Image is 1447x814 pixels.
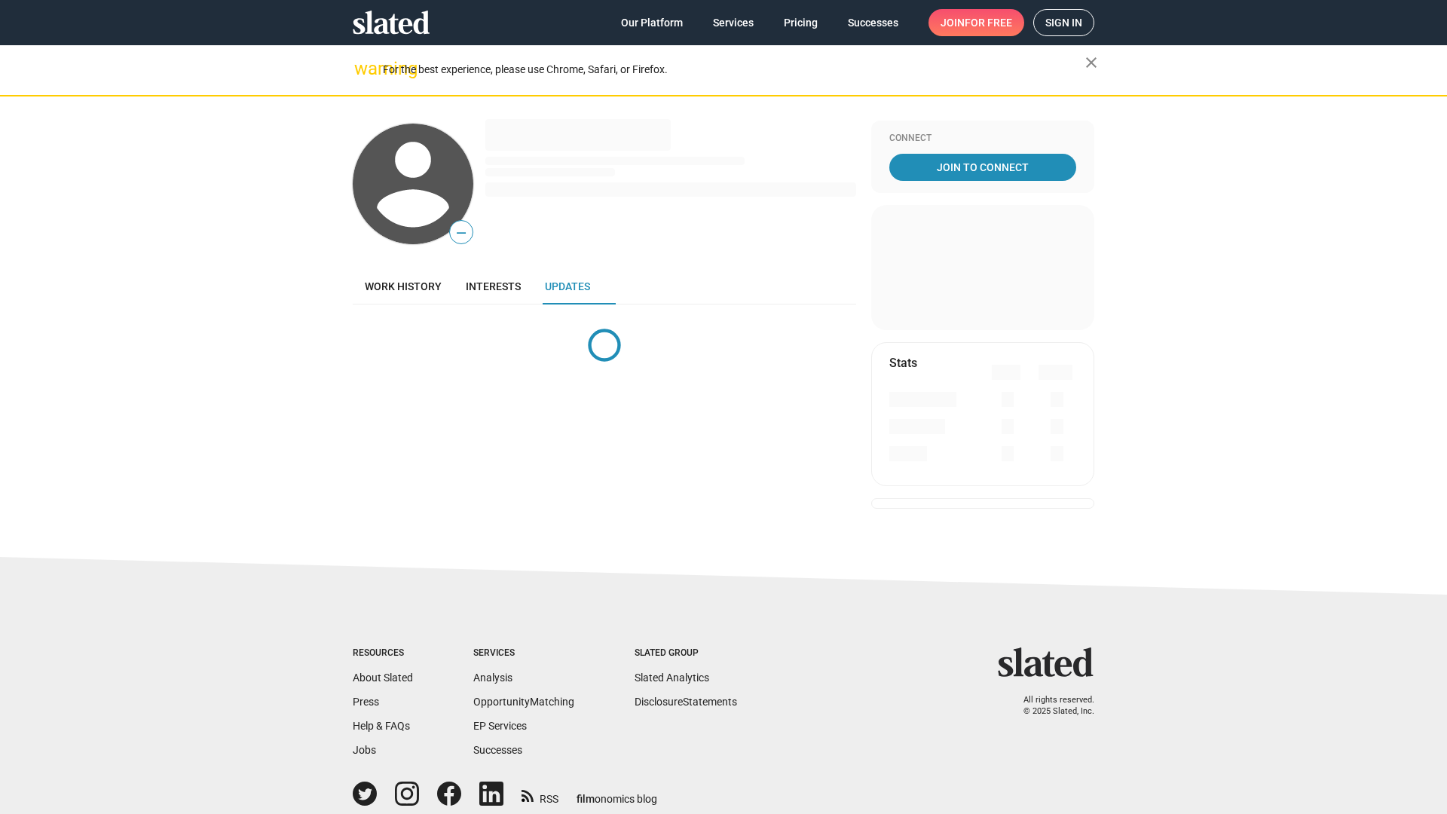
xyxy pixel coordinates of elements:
a: Joinfor free [928,9,1024,36]
div: Connect [889,133,1076,145]
span: for free [965,9,1012,36]
span: Interests [466,280,521,292]
div: Resources [353,647,413,659]
mat-icon: warning [354,60,372,78]
a: Interests [454,268,533,304]
span: Pricing [784,9,818,36]
a: About Slated [353,672,413,684]
p: All rights reserved. © 2025 Slated, Inc. [1008,695,1094,717]
a: Updates [533,268,602,304]
a: Work history [353,268,454,304]
div: Slated Group [635,647,737,659]
span: Successes [848,9,898,36]
mat-card-title: Stats [889,355,917,371]
span: Join [941,9,1012,36]
span: Sign in [1045,10,1082,35]
span: Join To Connect [892,154,1073,181]
a: Sign in [1033,9,1094,36]
div: Services [473,647,574,659]
span: Our Platform [621,9,683,36]
span: Services [713,9,754,36]
a: RSS [522,783,558,806]
mat-icon: close [1082,54,1100,72]
a: Join To Connect [889,154,1076,181]
a: Press [353,696,379,708]
a: Successes [473,744,522,756]
div: For the best experience, please use Chrome, Safari, or Firefox. [383,60,1085,80]
a: Slated Analytics [635,672,709,684]
a: Pricing [772,9,830,36]
span: Work history [365,280,442,292]
span: — [450,223,473,243]
a: filmonomics blog [577,780,657,806]
a: OpportunityMatching [473,696,574,708]
a: Successes [836,9,910,36]
span: Updates [545,280,590,292]
span: film [577,793,595,805]
a: Jobs [353,744,376,756]
a: EP Services [473,720,527,732]
a: Help & FAQs [353,720,410,732]
a: Analysis [473,672,512,684]
a: Services [701,9,766,36]
a: DisclosureStatements [635,696,737,708]
a: Our Platform [609,9,695,36]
